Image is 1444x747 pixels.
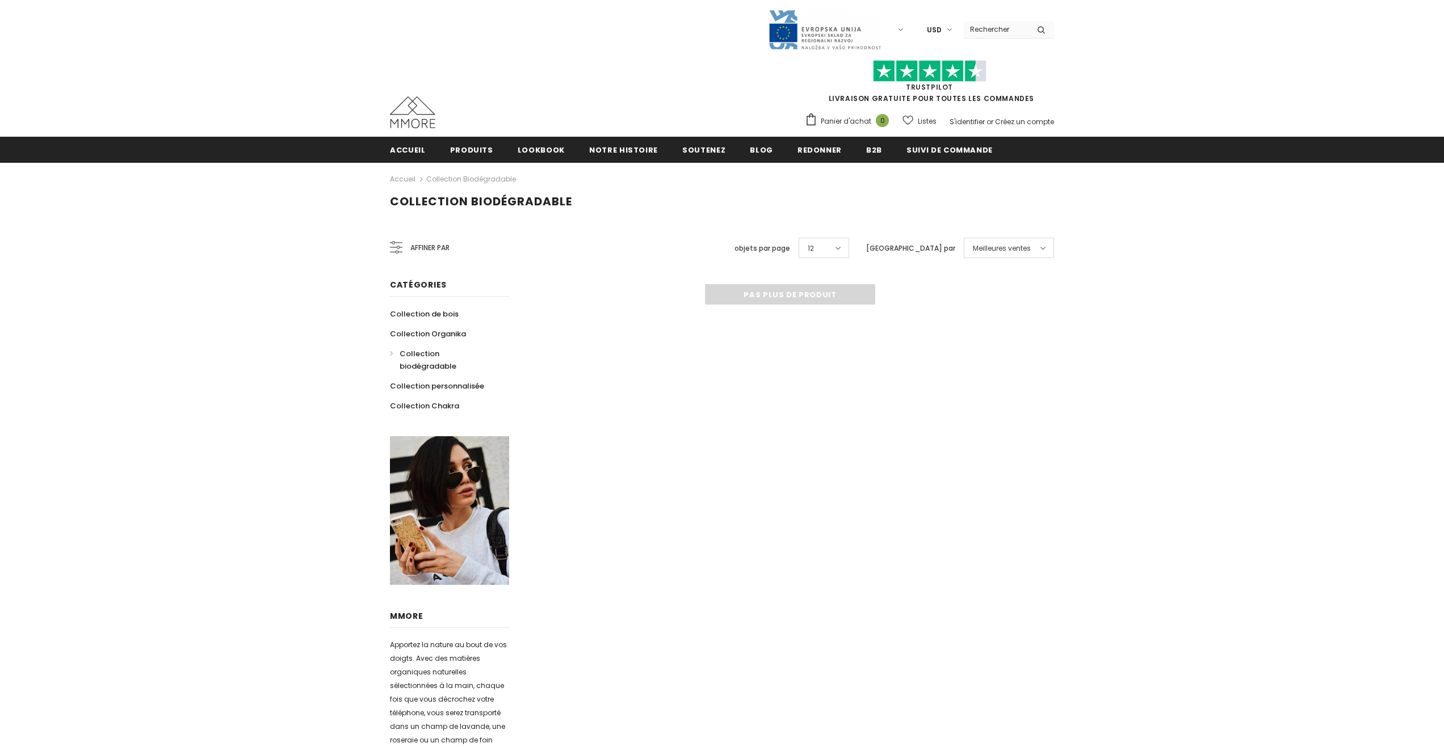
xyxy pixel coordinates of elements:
[390,309,459,319] span: Collection de bois
[927,24,942,36] span: USD
[390,328,466,339] span: Collection Organika
[682,145,725,155] span: soutenez
[390,137,426,162] a: Accueil
[390,610,423,622] span: MMORE
[987,117,993,126] span: or
[906,82,953,92] a: TrustPilot
[906,137,993,162] a: Suivi de commande
[400,348,456,372] span: Collection biodégradable
[808,243,814,254] span: 12
[866,145,882,155] span: B2B
[390,324,466,344] a: Collection Organika
[518,145,565,155] span: Lookbook
[390,304,459,324] a: Collection de bois
[873,60,987,82] img: Faites confiance aux étoiles pilotes
[390,376,484,396] a: Collection personnalisée
[734,243,790,254] label: objets par page
[995,117,1054,126] a: Créez un compte
[768,9,881,50] img: Javni Razpis
[589,137,658,162] a: Notre histoire
[768,24,881,34] a: Javni Razpis
[973,243,1031,254] span: Meilleures ventes
[906,145,993,155] span: Suivi de commande
[866,137,882,162] a: B2B
[918,116,937,127] span: Listes
[410,242,450,254] span: Affiner par
[390,381,484,391] span: Collection personnalisée
[390,145,426,155] span: Accueil
[390,279,447,290] span: Catégories
[876,114,889,127] span: 0
[390,172,415,186] a: Accueil
[963,21,1029,37] input: Search Site
[450,137,493,162] a: Produits
[950,117,985,126] a: S'identifier
[750,145,773,155] span: Blog
[390,344,497,376] a: Collection biodégradable
[805,113,895,130] a: Panier d'achat 0
[426,174,516,184] a: Collection biodégradable
[750,137,773,162] a: Blog
[450,145,493,155] span: Produits
[390,396,459,416] a: Collection Chakra
[903,111,937,131] a: Listes
[390,193,572,209] span: Collection biodégradable
[805,65,1054,103] span: LIVRAISON GRATUITE POUR TOUTES LES COMMANDES
[682,137,725,162] a: soutenez
[797,145,842,155] span: Redonner
[866,243,955,254] label: [GEOGRAPHIC_DATA] par
[797,137,842,162] a: Redonner
[390,400,459,411] span: Collection Chakra
[821,116,871,127] span: Panier d'achat
[390,96,435,128] img: Cas MMORE
[589,145,658,155] span: Notre histoire
[518,137,565,162] a: Lookbook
